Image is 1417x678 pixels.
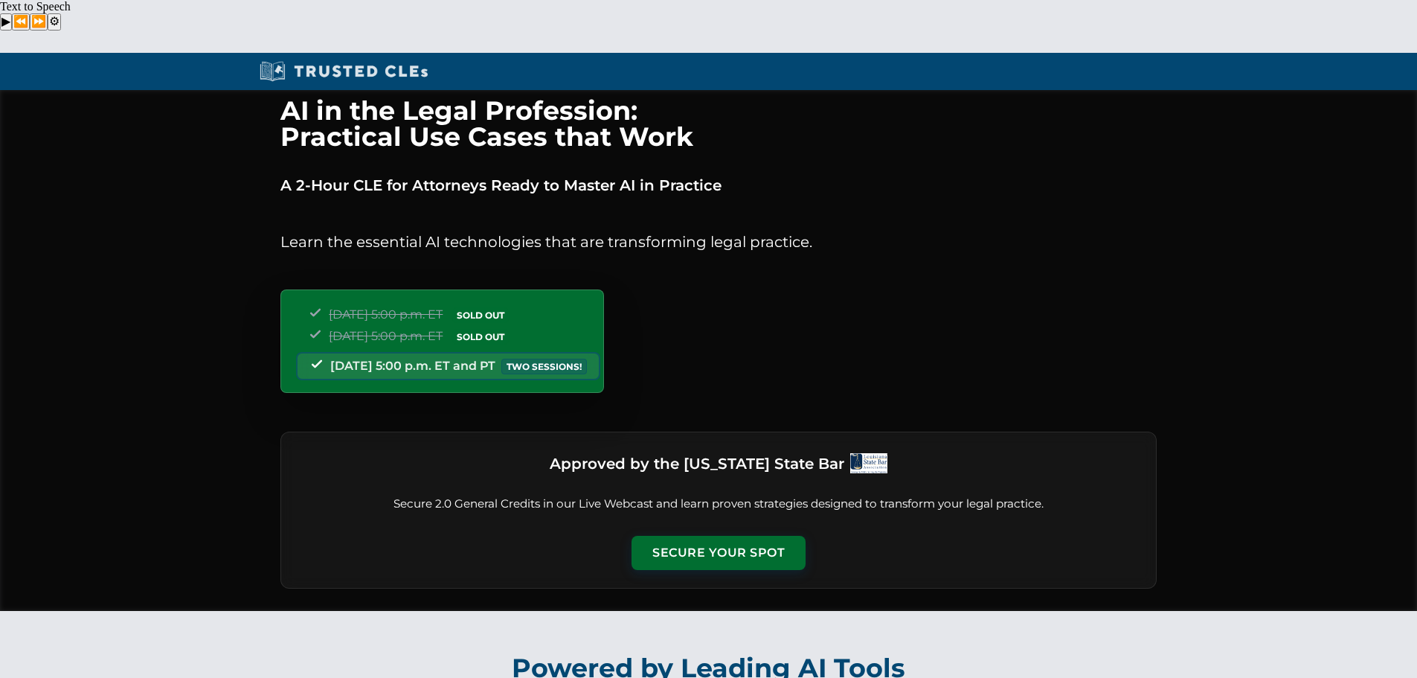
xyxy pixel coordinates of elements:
[550,450,844,477] h3: Approved by the [US_STATE] State Bar
[329,307,443,322] span: [DATE] 5:00 p.m. ET
[280,97,1157,150] h1: AI in the Legal Profession: Practical Use Cases that Work
[850,453,887,473] img: Logo
[255,60,433,83] img: Trusted CLEs
[632,536,806,570] button: Secure Your Spot
[280,164,1157,206] p: A 2-Hour CLE for Attorneys Ready to Master AI in Practice
[299,486,1138,521] p: Secure 2.0 General Credits in our Live Webcast and learn proven strategies designed to transform ...
[30,13,48,30] button: Forward
[48,13,61,30] button: Settings
[452,329,510,345] span: SOLD OUT
[452,307,510,323] span: SOLD OUT
[280,221,1157,263] p: Learn the essential AI technologies that are transforming legal practice.
[12,13,30,30] button: Previous
[329,329,443,343] span: [DATE] 5:00 p.m. ET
